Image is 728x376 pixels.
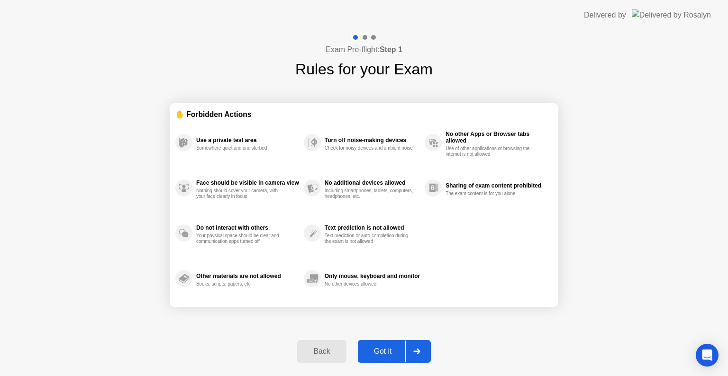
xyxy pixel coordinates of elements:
[325,188,414,199] div: Including smartphones, tablets, computers, headphones, etc.
[632,9,711,20] img: Delivered by Rosalyn
[325,281,414,287] div: No other devices allowed
[196,179,299,186] div: Face should be visible in camera view
[446,191,535,197] div: The exam content is for you alone
[325,137,420,143] div: Turn off noise-making devices
[325,179,420,186] div: No additional devices allowed
[295,58,433,81] h1: Rules for your Exam
[297,340,346,363] button: Back
[196,273,299,279] div: Other materials are not allowed
[325,273,420,279] div: Only mouse, keyboard and monitor
[446,182,548,189] div: Sharing of exam content prohibited
[196,188,286,199] div: Nothing should cover your camera, with your face clearly in focus
[380,45,402,54] b: Step 1
[696,344,719,367] div: Open Intercom Messenger
[175,109,553,120] div: ✋ Forbidden Actions
[325,224,420,231] div: Text prediction is not allowed
[446,146,535,157] div: Use of other applications or browsing the internet is not allowed
[358,340,431,363] button: Got it
[584,9,626,21] div: Delivered by
[361,347,405,356] div: Got it
[326,44,402,55] h4: Exam Pre-flight:
[325,233,414,244] div: Text prediction or auto-completion during the exam is not allowed
[196,145,286,151] div: Somewhere quiet and undisturbed
[196,137,299,143] div: Use a private test area
[196,281,286,287] div: Books, scripts, papers, etc
[325,145,414,151] div: Check for noisy devices and ambient noise
[300,347,343,356] div: Back
[196,233,286,244] div: Your physical space should be clear and communication apps turned off
[446,131,548,144] div: No other Apps or Browser tabs allowed
[196,224,299,231] div: Do not interact with others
